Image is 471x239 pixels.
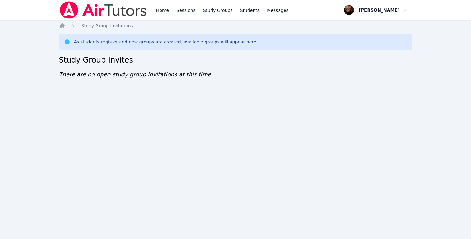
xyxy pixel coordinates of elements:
span: Study Group Invitations [82,23,133,28]
img: Air Tutors [59,1,147,19]
span: There are no open study group invitations at this time. [59,71,213,78]
span: Messages [267,7,289,13]
div: As students register and new groups are created, available groups will appear here. [74,39,258,45]
a: Study Group Invitations [82,23,133,29]
nav: Breadcrumb [59,23,412,29]
h2: Study Group Invites [59,55,412,65]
